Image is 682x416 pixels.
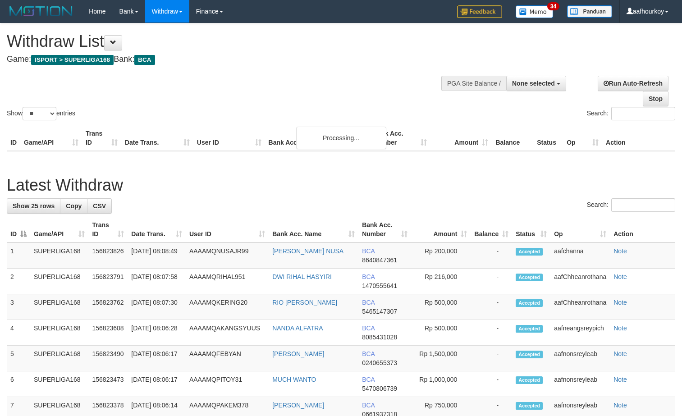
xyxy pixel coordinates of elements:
td: Rp 216,000 [411,269,471,294]
th: Amount: activate to sort column ascending [411,217,471,242]
th: Trans ID [82,125,121,151]
a: Note [613,325,627,332]
span: ISPORT > SUPERLIGA168 [31,55,114,65]
span: Show 25 rows [13,202,55,210]
span: Accepted [516,274,543,281]
td: 156823608 [88,320,128,346]
td: aafChheanrothana [550,269,610,294]
td: 156823826 [88,242,128,269]
span: Copy 5465147307 to clipboard [362,308,397,315]
th: Action [602,125,675,151]
a: Show 25 rows [7,198,60,214]
td: 156823762 [88,294,128,320]
a: [PERSON_NAME] NUSA [272,247,343,255]
div: Processing... [296,127,386,149]
th: ID [7,125,20,151]
span: Copy 8640847361 to clipboard [362,256,397,264]
img: Feedback.jpg [457,5,502,18]
td: Rp 500,000 [411,320,471,346]
td: - [471,320,512,346]
td: AAAAMQAKANGSYUUS [186,320,269,346]
span: BCA [362,350,375,357]
a: Note [613,350,627,357]
th: Status [533,125,563,151]
td: 156823490 [88,346,128,371]
th: ID: activate to sort column descending [7,217,30,242]
span: Copy 1470555641 to clipboard [362,282,397,289]
td: 156823473 [88,371,128,397]
td: aafchanna [550,242,610,269]
td: Rp 1,500,000 [411,346,471,371]
td: 156823791 [88,269,128,294]
span: Accepted [516,376,543,384]
td: SUPERLIGA168 [30,294,88,320]
span: CSV [93,202,106,210]
td: - [471,346,512,371]
a: DWI RIHAL HASYIRI [272,273,332,280]
a: Note [613,376,627,383]
th: Action [610,217,675,242]
span: BCA [362,247,375,255]
th: Bank Acc. Number: activate to sort column ascending [358,217,411,242]
th: Bank Acc. Name [265,125,370,151]
th: Bank Acc. Name: activate to sort column ascending [269,217,358,242]
td: - [471,371,512,397]
input: Search: [611,198,675,212]
span: Copy 0240655373 to clipboard [362,359,397,366]
td: SUPERLIGA168 [30,346,88,371]
td: - [471,269,512,294]
td: AAAAMQRIHAL951 [186,269,269,294]
span: BCA [362,325,375,332]
td: [DATE] 08:07:58 [128,269,186,294]
td: - [471,294,512,320]
th: User ID [193,125,265,151]
td: [DATE] 08:06:17 [128,371,186,397]
span: BCA [362,299,375,306]
img: panduan.png [567,5,612,18]
span: Accepted [516,299,543,307]
span: BCA [362,273,375,280]
th: User ID: activate to sort column ascending [186,217,269,242]
select: Showentries [23,107,56,120]
a: Note [613,299,627,306]
td: SUPERLIGA168 [30,320,88,346]
a: Copy [60,198,87,214]
td: SUPERLIGA168 [30,269,88,294]
td: AAAAMQNUSAJR99 [186,242,269,269]
span: Accepted [516,402,543,410]
a: Note [613,402,627,409]
h1: Latest Withdraw [7,176,675,194]
th: Bank Acc. Number [369,125,430,151]
th: Balance: activate to sort column ascending [471,217,512,242]
td: AAAAMQKERING20 [186,294,269,320]
span: Copy [66,202,82,210]
th: Date Trans. [121,125,193,151]
td: Rp 1,000,000 [411,371,471,397]
span: None selected [512,80,555,87]
td: 5 [7,346,30,371]
td: Rp 200,000 [411,242,471,269]
span: Copy 5470806739 to clipboard [362,385,397,392]
input: Search: [611,107,675,120]
td: - [471,242,512,269]
td: SUPERLIGA168 [30,242,88,269]
td: 2 [7,269,30,294]
td: 4 [7,320,30,346]
img: Button%20Memo.svg [516,5,554,18]
th: Date Trans.: activate to sort column ascending [128,217,186,242]
td: 3 [7,294,30,320]
div: PGA Site Balance / [441,76,506,91]
label: Search: [587,107,675,120]
span: BCA [134,55,155,65]
td: [DATE] 08:06:17 [128,346,186,371]
span: Accepted [516,325,543,333]
h1: Withdraw List [7,32,446,50]
a: RIO [PERSON_NAME] [272,299,337,306]
th: Op: activate to sort column ascending [550,217,610,242]
span: BCA [362,402,375,409]
a: Stop [643,91,668,106]
span: BCA [362,376,375,383]
td: aafneangsreypich [550,320,610,346]
td: aafChheanrothana [550,294,610,320]
td: aafnonsreyleab [550,346,610,371]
